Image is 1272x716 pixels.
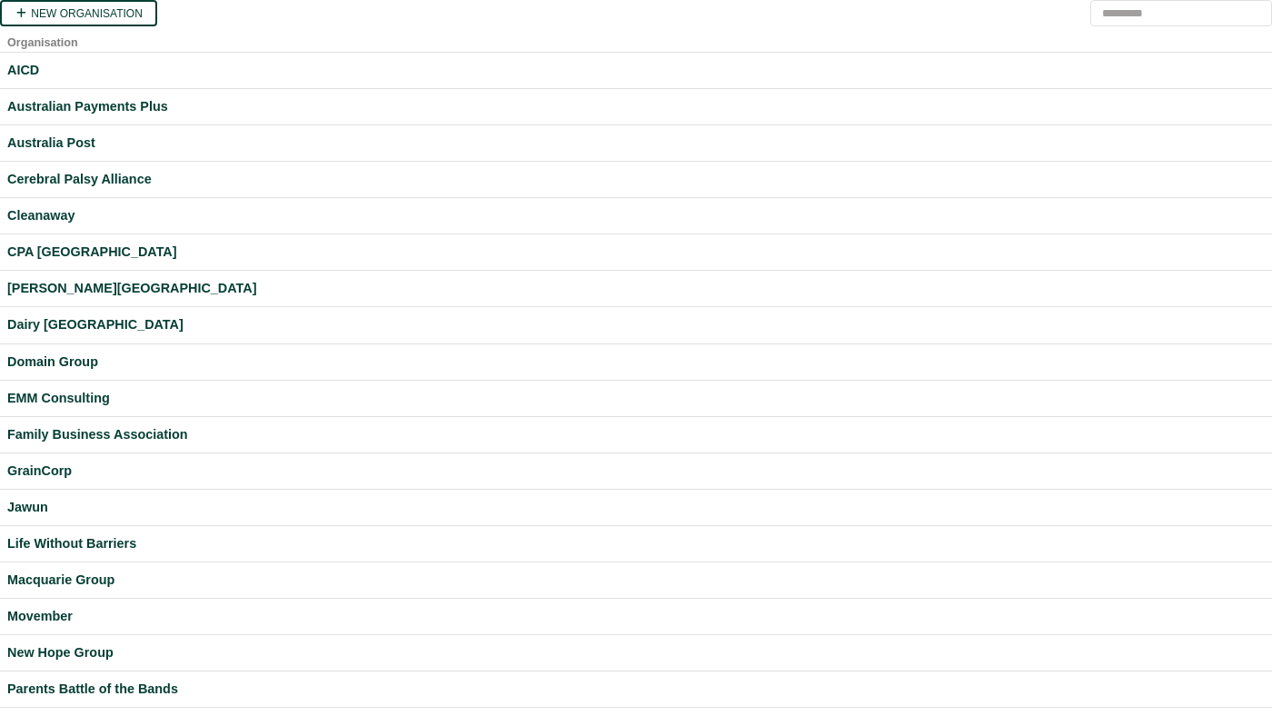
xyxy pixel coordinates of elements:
a: Macquarie Group [7,570,1265,591]
a: Cleanaway [7,205,1265,226]
a: CPA [GEOGRAPHIC_DATA] [7,242,1265,263]
a: EMM Consulting [7,388,1265,409]
a: Australia Post [7,133,1265,154]
a: AICD [7,60,1265,81]
a: GrainCorp [7,461,1265,482]
a: Movember [7,606,1265,627]
a: Domain Group [7,352,1265,373]
a: Cerebral Palsy Alliance [7,169,1265,190]
a: New Hope Group [7,642,1265,663]
a: Family Business Association [7,424,1265,445]
a: Australian Payments Plus [7,96,1265,117]
a: [PERSON_NAME][GEOGRAPHIC_DATA] [7,278,1265,299]
a: Dairy [GEOGRAPHIC_DATA] [7,314,1265,335]
a: Life Without Barriers [7,533,1265,554]
a: Parents Battle of the Bands [7,679,1265,700]
a: Jawun [7,497,1265,518]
